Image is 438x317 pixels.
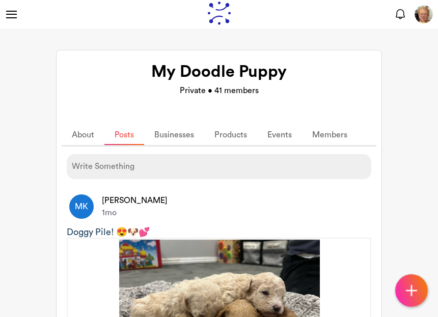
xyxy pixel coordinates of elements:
img: alert icon [394,8,406,20]
img: icon-plus.svg [403,282,420,299]
p: MK [75,200,88,213]
h1: My Doodle Puppy [151,62,287,81]
a: Posts [104,125,144,145]
div: Write Something [67,154,371,179]
a: About [62,125,104,145]
p: Marlene Kingston [102,194,168,207]
a: Businesses [144,125,204,145]
img: user avatar [415,5,433,23]
a: MK[PERSON_NAME]1mo [69,194,168,219]
img: logo [207,2,231,25]
a: Events [257,125,302,145]
p: 1mo [102,207,168,219]
a: Members [302,125,358,145]
div: Doggy Pile! 😍🐶💕 [67,226,371,238]
p: Private • 41 members [180,84,259,97]
a: Products [204,125,257,145]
